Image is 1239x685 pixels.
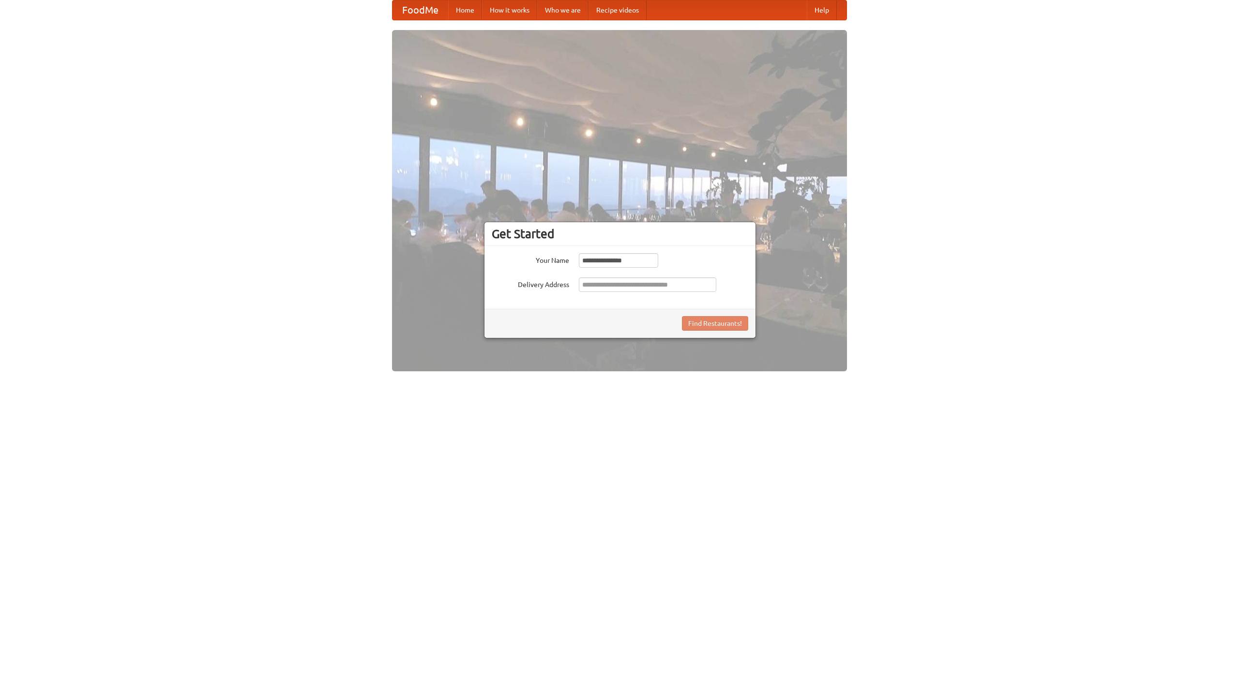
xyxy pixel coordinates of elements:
a: Help [807,0,837,20]
label: Delivery Address [492,277,569,289]
button: Find Restaurants! [682,316,748,331]
label: Your Name [492,253,569,265]
a: Who we are [537,0,589,20]
a: Recipe videos [589,0,647,20]
a: Home [448,0,482,20]
a: How it works [482,0,537,20]
h3: Get Started [492,227,748,241]
a: FoodMe [393,0,448,20]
